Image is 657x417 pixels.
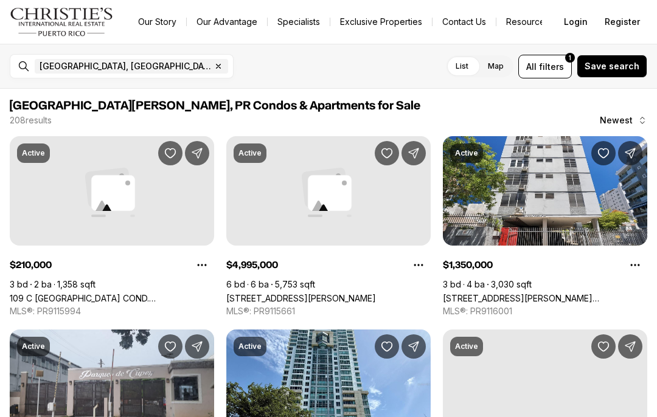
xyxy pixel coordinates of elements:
[585,61,639,71] span: Save search
[433,13,496,30] button: Contact Us
[10,115,52,125] p: 208 results
[591,141,616,165] button: Save Property: 85 WILSON STREET #PH-601
[593,108,655,133] button: Newest
[22,342,45,351] p: Active
[22,148,45,158] p: Active
[238,342,262,351] p: Active
[406,253,431,277] button: Property options
[10,100,420,112] span: [GEOGRAPHIC_DATA][PERSON_NAME], PR Condos & Apartments for Sale
[478,55,513,77] label: Map
[226,293,376,303] a: 888 AVE ASFHORD #PH17, SAN JUAN PR, 00907
[40,61,211,71] span: [GEOGRAPHIC_DATA], [GEOGRAPHIC_DATA], [GEOGRAPHIC_DATA]
[569,53,571,63] span: 1
[564,17,588,27] span: Login
[455,342,478,351] p: Active
[539,60,564,73] span: filters
[443,293,647,303] a: 85 WILSON STREET #PH-601, SAN JUAN PR, 00907
[496,13,559,30] a: Resources
[618,334,642,359] button: Share Property
[597,10,647,34] button: Register
[158,141,182,165] button: Save Property: 109 C COSTA RICA COND. GRANADA #14-A
[401,334,426,359] button: Share Property
[187,13,267,30] a: Our Advantage
[446,55,478,77] label: List
[158,334,182,359] button: Save Property: 844 CARR 844 #1022
[618,141,642,165] button: Share Property
[623,253,647,277] button: Property options
[577,55,647,78] button: Save search
[10,293,214,303] a: 109 C COSTA RICA COND. GRANADA #14-A, SAN JUAN PR, 00917
[557,10,595,34] button: Login
[10,7,114,36] img: logo
[375,334,399,359] button: Save Property: 404 COND. ATLANTIS AVENIDA DE LA CONSTITUCIÓN #308
[401,141,426,165] button: Share Property
[185,334,209,359] button: Share Property
[128,13,186,30] a: Our Story
[190,253,214,277] button: Property options
[591,334,616,359] button: Save Property: 200 Av. Jesús T. Piñero, 200 AV. JESÚS T. PIÑERO, #21-M
[330,13,432,30] a: Exclusive Properties
[268,13,330,30] a: Specialists
[185,141,209,165] button: Share Property
[600,115,633,125] span: Newest
[605,17,640,27] span: Register
[455,148,478,158] p: Active
[238,148,262,158] p: Active
[518,55,572,78] button: Allfilters1
[526,60,537,73] span: All
[375,141,399,165] button: Save Property: 888 AVE ASFHORD #PH17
